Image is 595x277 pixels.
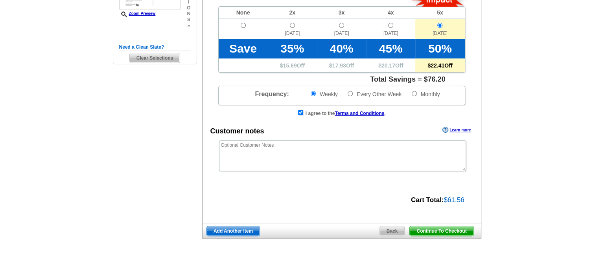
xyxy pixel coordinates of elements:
span: n [187,11,190,17]
span: [DATE] [317,30,366,39]
a: Back [379,226,405,236]
span: Frequency: [255,91,289,97]
span: 22.41 [431,62,444,69]
span: Clear Selections [130,53,180,63]
strong: Cart Total: [411,196,444,204]
td: None [219,7,268,19]
td: 4x [366,7,415,19]
span: 17.93 [332,62,346,69]
label: Weekly [310,90,338,98]
span: [DATE] [415,30,464,39]
span: 15.69 [283,62,297,69]
td: 5x [415,7,464,19]
td: $ Off [317,58,366,72]
td: 50% [415,39,464,58]
td: $ Off [415,58,464,72]
h5: Need a Clean Slate? [119,44,191,51]
a: Add Another Item [206,226,260,236]
td: $ Off [268,58,317,72]
label: Monthly [411,90,440,98]
span: Continue To Checkout [410,226,473,236]
td: $ Off [366,58,415,72]
strong: I agree to the . [306,111,386,116]
span: 20.17 [381,62,395,69]
td: 35% [268,39,317,58]
span: [DATE] [366,30,415,39]
span: Total Savings = $76.20 [370,76,445,83]
span: o [187,5,190,11]
td: 3x [317,7,366,19]
td: 40% [317,39,366,58]
td: 2x [268,7,317,19]
span: Back [380,226,405,236]
div: Customer notes [210,126,264,137]
span: s [187,17,190,23]
input: Every Other Week [348,91,353,96]
label: Every Other Week [347,90,402,98]
span: Add Another Item [207,226,260,236]
a: Terms and Conditions [335,111,384,116]
iframe: LiveChat chat widget [438,95,595,277]
input: Weekly [311,91,316,96]
a: Zoom Preview [119,11,156,16]
span: » [187,23,190,29]
span: [DATE] [268,30,317,39]
td: 45% [366,39,415,58]
td: Save [219,39,268,58]
input: Monthly [412,91,417,96]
